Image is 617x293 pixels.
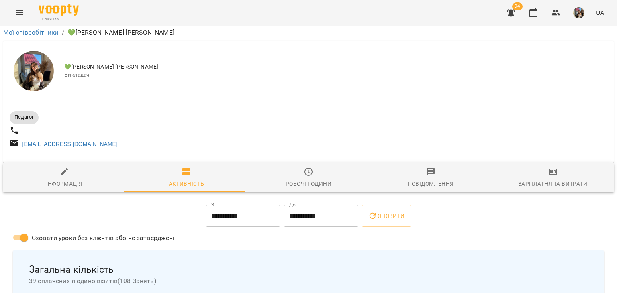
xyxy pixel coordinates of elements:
span: 💚[PERSON_NAME] [PERSON_NAME] [64,63,607,71]
button: Menu [10,3,29,22]
span: Сховати уроки без клієнтів або не затверджені [32,233,175,243]
span: UA [596,8,604,17]
span: For Business [39,16,79,22]
span: Педагог [10,114,39,121]
span: Викладач [64,71,607,79]
a: Мої співробітники [3,28,59,36]
div: Активність [169,179,204,189]
img: Voopty Logo [39,4,79,16]
div: Повідомлення [408,179,454,189]
span: Оновити [368,211,405,221]
li: / [62,28,64,37]
div: Інформація [46,179,83,189]
button: Оновити [362,205,411,227]
div: Робочі години [286,179,331,189]
img: 497ea43cfcb3904c6063eaf45c227171.jpeg [573,7,584,18]
p: 💚[PERSON_NAME] [PERSON_NAME] [67,28,174,37]
div: Зарплатня та Витрати [518,179,587,189]
a: [EMAIL_ADDRESS][DOMAIN_NAME] [22,141,118,147]
button: UA [592,5,607,20]
nav: breadcrumb [3,28,614,37]
span: Загальна кількість [29,263,588,276]
span: 94 [512,2,523,10]
span: 39 сплачених людино-візитів ( 108 Занять ) [29,276,588,286]
img: 💚Ксьоншкевич Анастасія Олексан [14,51,54,91]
